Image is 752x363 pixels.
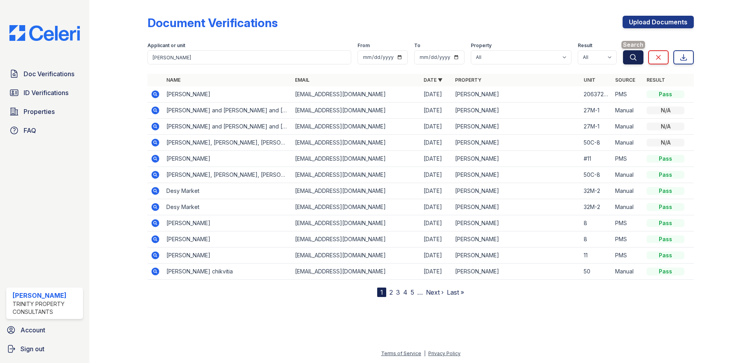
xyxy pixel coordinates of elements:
td: Manual [612,135,643,151]
td: 8 [581,215,612,231]
a: 4 [403,288,407,296]
td: [DATE] [420,135,452,151]
td: [PERSON_NAME] [163,151,292,167]
td: [EMAIL_ADDRESS][DOMAIN_NAME] [292,103,420,119]
td: Manual [612,167,643,183]
img: CE_Logo_Blue-a8612792a0a2168367f1c8372b55b34899dd931a85d93a1a3d3e32e68fde9ad4.png [3,25,86,41]
div: Document Verifications [147,16,278,30]
a: Date ▼ [424,77,442,83]
div: Pass [647,90,684,98]
td: [DATE] [420,215,452,231]
div: N/A [647,106,684,114]
td: [EMAIL_ADDRESS][DOMAIN_NAME] [292,135,420,151]
a: Sign out [3,341,86,357]
td: Manual [612,264,643,280]
div: N/A [647,139,684,147]
div: Pass [647,219,684,227]
a: Last » [447,288,464,296]
input: Search by name, email, or unit number [147,50,351,64]
td: [PERSON_NAME], [PERSON_NAME], [PERSON_NAME], [PERSON_NAME] [163,135,292,151]
span: Search [621,41,645,49]
td: [PERSON_NAME] [163,86,292,103]
div: Pass [647,155,684,163]
td: 32M-2 [581,183,612,199]
div: 1 [377,288,386,297]
td: 32M-2 [581,199,612,215]
td: PMS [612,247,643,264]
span: Account [20,325,45,335]
td: 11 [581,247,612,264]
div: Pass [647,187,684,195]
td: PMS [612,231,643,247]
a: Source [615,77,635,83]
td: [DATE] [420,86,452,103]
td: Desy Market [163,183,292,199]
a: Next › [426,288,444,296]
td: 27M-1 [581,119,612,135]
td: PMS [612,215,643,231]
label: Property [471,42,492,49]
td: [PERSON_NAME] [452,215,581,231]
td: [PERSON_NAME] [452,247,581,264]
td: 50 [581,264,612,280]
td: [DATE] [420,183,452,199]
td: [PERSON_NAME] and [PERSON_NAME] and [PERSON_NAME] [163,119,292,135]
a: Properties [6,104,83,119]
a: Account [3,322,86,338]
a: Terms of Service [381,350,421,356]
td: [PERSON_NAME] [163,215,292,231]
div: | [424,350,426,356]
td: [EMAIL_ADDRESS][DOMAIN_NAME] [292,151,420,167]
label: Applicant or unit [147,42,185,49]
td: [DATE] [420,199,452,215]
td: PMS [612,151,643,167]
div: Trinity Property Consultants [13,300,80,316]
td: Manual [612,119,643,135]
a: 5 [411,288,414,296]
td: Desy Market [163,199,292,215]
span: ID Verifications [24,88,68,97]
td: [DATE] [420,264,452,280]
td: [PERSON_NAME] [452,135,581,151]
td: 20637229 [581,86,612,103]
td: [DATE] [420,231,452,247]
td: 27M-1 [581,103,612,119]
a: ID Verifications [6,85,83,101]
td: [PERSON_NAME] [163,247,292,264]
div: Pass [647,251,684,259]
td: 50C-8 [581,135,612,151]
td: [PERSON_NAME] [452,167,581,183]
span: Doc Verifications [24,69,74,79]
button: Search [623,50,643,64]
div: N/A [647,123,684,130]
a: Result [647,77,665,83]
td: [EMAIL_ADDRESS][DOMAIN_NAME] [292,264,420,280]
td: [EMAIL_ADDRESS][DOMAIN_NAME] [292,215,420,231]
div: [PERSON_NAME] [13,291,80,300]
a: Name [166,77,181,83]
span: FAQ [24,126,36,135]
td: [EMAIL_ADDRESS][DOMAIN_NAME] [292,167,420,183]
td: [PERSON_NAME] [452,231,581,247]
td: [EMAIL_ADDRESS][DOMAIN_NAME] [292,86,420,103]
td: [PERSON_NAME] [452,103,581,119]
td: [PERSON_NAME] and [PERSON_NAME] and [PERSON_NAME] [163,103,292,119]
td: Manual [612,199,643,215]
td: [EMAIL_ADDRESS][DOMAIN_NAME] [292,199,420,215]
a: Unit [584,77,595,83]
td: [PERSON_NAME], [PERSON_NAME], [PERSON_NAME], [PERSON_NAME] [163,167,292,183]
td: 8 [581,231,612,247]
td: #11 [581,151,612,167]
td: [EMAIL_ADDRESS][DOMAIN_NAME] [292,183,420,199]
td: [PERSON_NAME] [452,86,581,103]
td: [DATE] [420,119,452,135]
td: [PERSON_NAME] [452,151,581,167]
a: Property [455,77,481,83]
div: Pass [647,268,684,275]
a: Doc Verifications [6,66,83,82]
td: [PERSON_NAME] [452,199,581,215]
td: [PERSON_NAME] [452,183,581,199]
div: Pass [647,171,684,179]
td: [PERSON_NAME] [452,264,581,280]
